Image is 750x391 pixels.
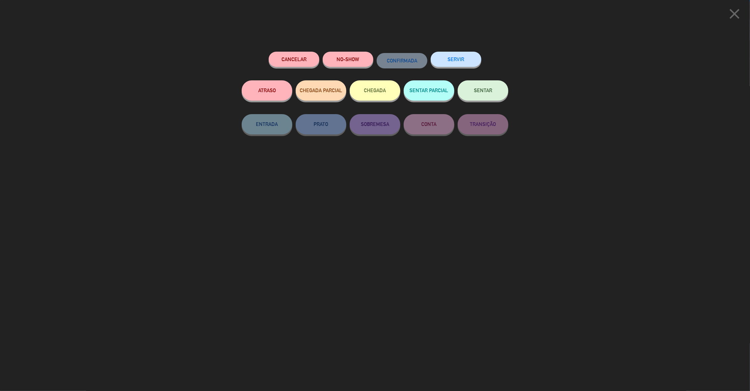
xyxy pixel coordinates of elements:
button: CHEGADA [350,80,400,101]
button: NO-SHOW [323,52,373,67]
button: CHEGADA PARCIAL [296,80,346,101]
span: SENTAR [474,87,492,93]
button: Cancelar [269,52,319,67]
span: CONFIRMADA [387,58,417,63]
button: close [724,5,745,25]
button: SENTAR [458,80,508,101]
button: PRATO [296,114,346,134]
button: ATRASO [242,80,292,101]
button: ENTRADA [242,114,292,134]
button: CONTA [404,114,454,134]
span: CHEGADA PARCIAL [300,87,342,93]
button: CONFIRMADA [377,53,427,68]
i: close [726,5,743,22]
button: TRANSIÇÃO [458,114,508,134]
button: SENTAR PARCIAL [404,80,454,101]
button: SERVIR [431,52,481,67]
button: SOBREMESA [350,114,400,134]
